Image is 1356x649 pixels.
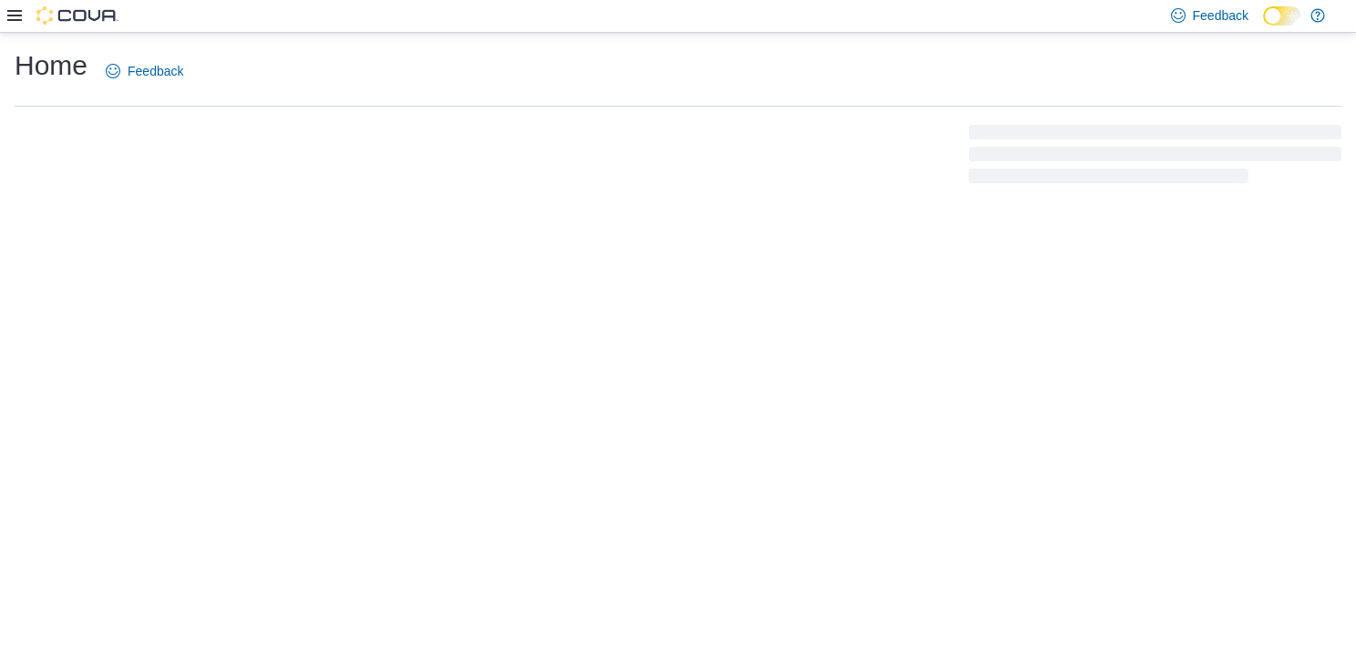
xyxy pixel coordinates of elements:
[15,47,87,84] h1: Home
[1193,6,1248,25] span: Feedback
[128,62,183,80] span: Feedback
[36,6,118,25] img: Cova
[1263,6,1301,26] input: Dark Mode
[98,53,190,89] a: Feedback
[969,129,1341,187] span: Loading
